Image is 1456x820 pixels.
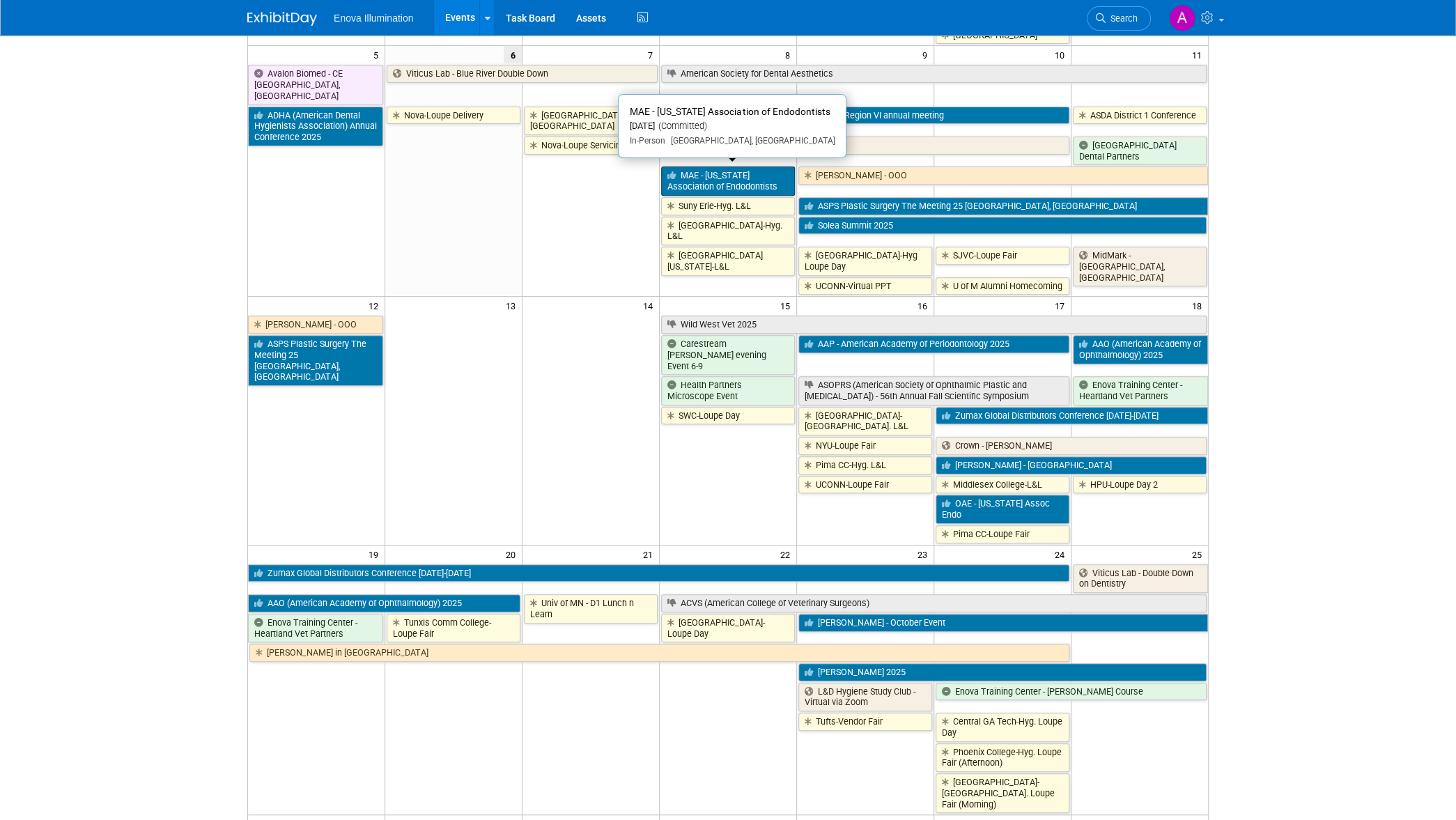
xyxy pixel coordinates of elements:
a: OAE - [US_STATE] Assoc Endo [936,495,1069,523]
span: 23 [916,546,934,563]
a: Central GA Tech-Hyg. Loupe Day [936,713,1069,741]
a: Four Legged Tooth Fairy [661,137,1069,155]
span: 9 [921,46,934,63]
a: [GEOGRAPHIC_DATA]-Hyg Loupe Day [798,247,932,275]
span: 18 [1191,297,1208,314]
a: ASPS Plastic Surgery The Meeting 25 [GEOGRAPHIC_DATA], [GEOGRAPHIC_DATA] [248,335,383,386]
span: Search [1106,13,1138,24]
span: 21 [642,546,659,563]
a: ASDA District 1 Conference [1073,107,1207,125]
span: 5 [372,46,385,63]
a: American Society for Dental Aesthetics [661,65,1207,83]
a: AAO (American Academy of Ophthalmology) 2025 [248,594,520,612]
span: [GEOGRAPHIC_DATA], [GEOGRAPHIC_DATA] [665,136,835,146]
a: Nova-Loupe Servicing [524,137,658,155]
a: MAE - [US_STATE] Association of Endodontists [661,167,795,195]
a: ASOPRS (American Society of Ophthalmic Plastic and [MEDICAL_DATA]) - 56th Annual Fall Scientific ... [798,376,1069,405]
span: 14 [642,297,659,314]
span: 8 [784,46,796,63]
a: SJVC-Loupe Fair [936,247,1069,265]
span: 20 [504,546,522,563]
span: MAE - [US_STATE] Association of Endodontists [630,106,830,117]
a: U of M Alumni Homecoming [936,277,1069,295]
a: NYU-Loupe Fair [798,437,932,455]
span: 22 [779,546,796,563]
img: Abby Nelson [1169,5,1195,31]
img: ExhibitDay [247,12,317,26]
a: ASPS Plastic Surgery The Meeting 25 [GEOGRAPHIC_DATA], [GEOGRAPHIC_DATA] [798,197,1208,215]
a: Enova Training Center - Heartland Vet Partners [1073,376,1208,405]
span: 15 [779,297,796,314]
span: 10 [1053,46,1071,63]
a: ADHA (American Dental Hygienists Association) Annual Conference 2025 [248,107,383,146]
a: Viticus Lab - Double Down on Dentistry [1073,564,1208,593]
a: [GEOGRAPHIC_DATA]-[GEOGRAPHIC_DATA]. Loupe Fair (Morning) [936,773,1069,813]
span: In-Person [630,136,665,146]
a: [PERSON_NAME] in [GEOGRAPHIC_DATA] [249,644,1069,662]
a: AAO (American Academy of Ophthalmology) 2025 [1073,335,1208,364]
a: Middlesex College-L&L [936,476,1069,494]
a: [PERSON_NAME] - [GEOGRAPHIC_DATA] [936,456,1207,474]
span: 7 [646,46,659,63]
a: [PERSON_NAME] - OOO [248,316,383,334]
a: Viticus Lab - Blue River Double Down [387,65,658,83]
a: Search [1087,6,1151,31]
a: Tunxis Comm College-Loupe Fair [387,614,520,642]
a: [PERSON_NAME] 2025 [798,663,1207,681]
a: Enova Training Center - Heartland Vet Partners [248,614,383,642]
span: 17 [1053,297,1071,314]
span: Enova Illumination [334,13,413,24]
a: Consortium of Operative Dentistry (CODE) Region VI annual meeting [661,107,1069,125]
span: 19 [367,546,385,563]
a: HPU-Loupe Day 2 [1073,476,1207,494]
a: Wild West Vet 2025 [661,316,1207,334]
a: Carestream [PERSON_NAME] evening Event 6-9 [661,335,795,375]
a: [GEOGRAPHIC_DATA]-[GEOGRAPHIC_DATA] [524,107,658,135]
a: Zumax Global Distributors Conference [DATE]-[DATE] [936,407,1208,425]
a: SWC-Loupe Day [661,407,795,425]
a: [GEOGRAPHIC_DATA] Dental Partners [1073,137,1207,165]
span: 24 [1053,546,1071,563]
a: Pima CC-Loupe Fair [936,525,1069,543]
a: Univ of MN - D1 Lunch n Learn [524,594,658,623]
a: L&D Hygiene Study Club - Virtual via Zoom [798,683,932,711]
a: Suny Erie-Hyg. L&L [661,197,795,215]
a: AAP - American Academy of Periodontology 2025 [798,335,1069,353]
a: [GEOGRAPHIC_DATA]-[GEOGRAPHIC_DATA]. L&L [798,407,932,435]
span: 13 [504,297,522,314]
div: [DATE] [630,121,835,132]
a: ACVS (American College of Veterinary Surgeons) [661,594,1207,612]
span: 6 [504,46,522,63]
a: MidMark - [GEOGRAPHIC_DATA], [GEOGRAPHIC_DATA] [1073,247,1207,286]
a: Phoenix College-Hyg. Loupe Fair (Afternoon) [936,743,1069,772]
a: Zumax Global Distributors Conference [DATE]-[DATE] [248,564,1069,582]
a: Avalon Biomed - CE [GEOGRAPHIC_DATA], [GEOGRAPHIC_DATA] [248,65,383,105]
span: 25 [1191,546,1208,563]
a: Nova-Loupe Delivery [387,107,520,125]
span: 16 [916,297,934,314]
a: [GEOGRAPHIC_DATA][US_STATE]-L&L [661,247,795,275]
span: (Committed) [655,121,707,131]
a: Solea Summit 2025 [798,217,1207,235]
a: UCONN-Virtual PPT [798,277,932,295]
a: [GEOGRAPHIC_DATA]-Loupe Day [661,614,795,642]
a: Crown - [PERSON_NAME] [936,437,1207,455]
a: [PERSON_NAME] - OOO [798,167,1208,185]
a: Tufts-Vendor Fair [798,713,932,731]
a: Pima CC-Hyg. L&L [798,456,932,474]
a: UCONN-Loupe Fair [798,476,932,494]
a: [GEOGRAPHIC_DATA]-Hyg. L&L [661,217,795,245]
a: Health Partners Microscope Event [661,376,795,405]
span: 12 [367,297,385,314]
a: Enova Training Center - [PERSON_NAME] Course [936,683,1207,701]
a: [PERSON_NAME] - October Event [798,614,1208,632]
span: 11 [1191,46,1208,63]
